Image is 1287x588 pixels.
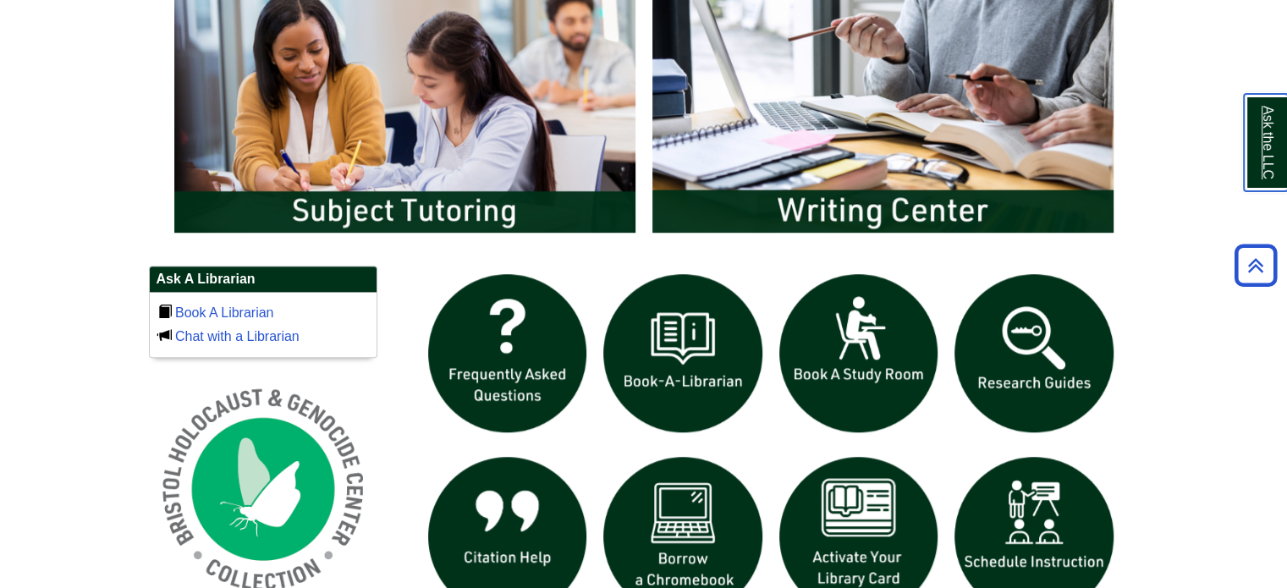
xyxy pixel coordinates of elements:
a: Chat with a Librarian [175,329,300,343]
a: Back to Top [1229,254,1283,277]
img: Research Guides icon links to research guides web page [946,266,1122,442]
h2: Ask A Librarian [150,267,377,293]
img: book a study room icon links to book a study room web page [771,266,947,442]
img: frequently asked questions [420,266,596,442]
img: Book a Librarian icon links to book a librarian web page [595,266,771,442]
a: Book A Librarian [175,305,274,320]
